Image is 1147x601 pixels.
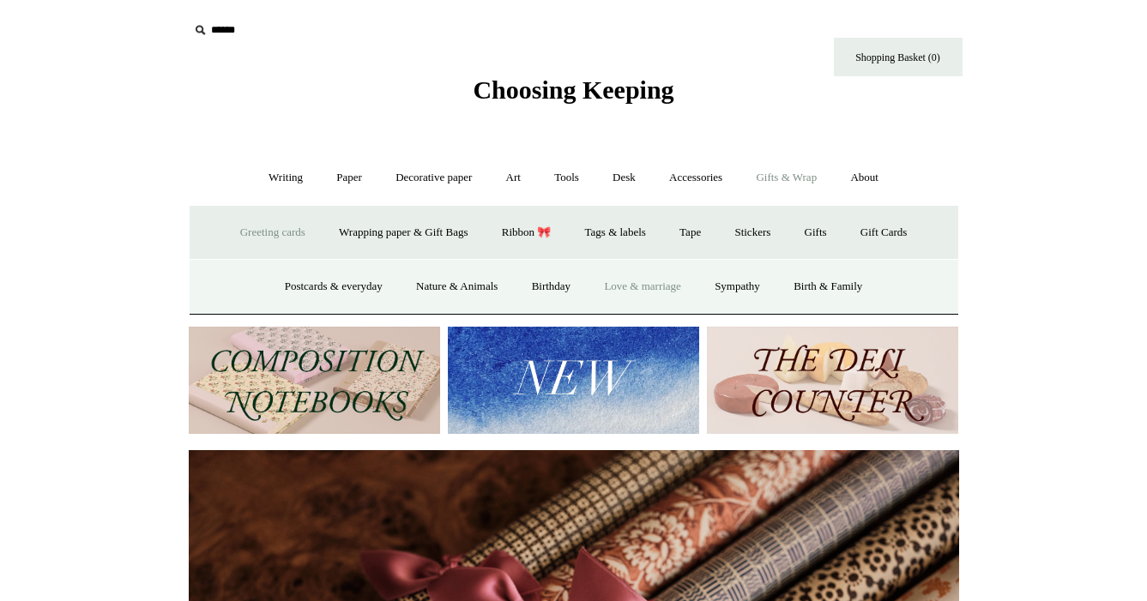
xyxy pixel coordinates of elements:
[189,327,440,434] img: 202302 Composition ledgers.jpg__PID:69722ee6-fa44-49dd-a067-31375e5d54ec
[269,264,398,310] a: Postcards & everyday
[380,155,487,201] a: Decorative paper
[789,210,842,255] a: Gifts
[834,38,963,76] a: Shopping Basket (0)
[473,89,673,101] a: Choosing Keeping
[570,210,661,255] a: Tags & labels
[486,210,567,255] a: Ribbon 🎀
[740,155,832,201] a: Gifts & Wrap
[597,155,651,201] a: Desk
[539,155,595,201] a: Tools
[473,75,673,104] span: Choosing Keeping
[516,264,587,310] a: Birthday
[589,264,697,310] a: Love & marriage
[448,327,699,434] img: New.jpg__PID:f73bdf93-380a-4a35-bcfe-7823039498e1
[321,155,377,201] a: Paper
[401,264,513,310] a: Nature & Animals
[654,155,738,201] a: Accessories
[253,155,318,201] a: Writing
[778,264,878,310] a: Birth & Family
[225,210,321,255] a: Greeting cards
[323,210,483,255] a: Wrapping paper & Gift Bags
[835,155,894,201] a: About
[699,264,776,310] a: Sympathy
[491,155,536,201] a: Art
[707,327,958,434] img: The Deli Counter
[845,210,923,255] a: Gift Cards
[719,210,786,255] a: Stickers
[664,210,716,255] a: Tape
